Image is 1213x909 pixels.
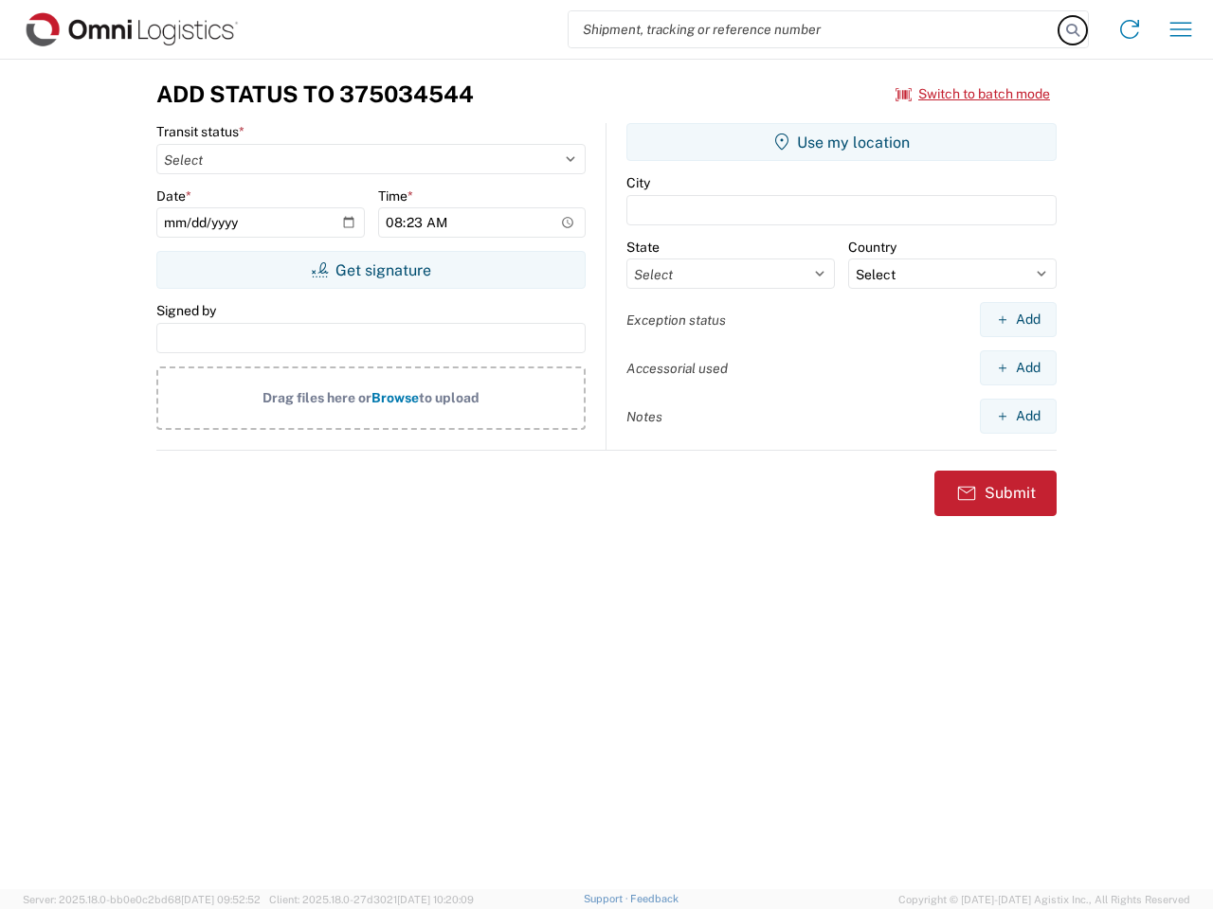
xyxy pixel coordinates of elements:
[626,360,728,377] label: Accessorial used
[569,11,1059,47] input: Shipment, tracking or reference number
[269,894,474,905] span: Client: 2025.18.0-27d3021
[626,239,660,256] label: State
[630,893,679,904] a: Feedback
[848,239,896,256] label: Country
[181,894,261,905] span: [DATE] 09:52:52
[584,893,631,904] a: Support
[626,312,726,329] label: Exception status
[397,894,474,905] span: [DATE] 10:20:09
[263,390,371,405] span: Drag files here or
[156,187,191,205] label: Date
[626,408,662,425] label: Notes
[371,390,419,405] span: Browse
[626,174,650,191] label: City
[378,187,413,205] label: Time
[156,123,244,140] label: Transit status
[23,894,261,905] span: Server: 2025.18.0-bb0e0c2bd68
[980,399,1057,434] button: Add
[156,251,586,289] button: Get signature
[980,350,1057,385] button: Add
[419,390,480,405] span: to upload
[934,471,1057,516] button: Submit
[156,80,474,108] h3: Add Status to 375034544
[156,302,216,319] label: Signed by
[626,123,1057,161] button: Use my location
[980,302,1057,337] button: Add
[898,891,1190,908] span: Copyright © [DATE]-[DATE] Agistix Inc., All Rights Reserved
[896,79,1050,110] button: Switch to batch mode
